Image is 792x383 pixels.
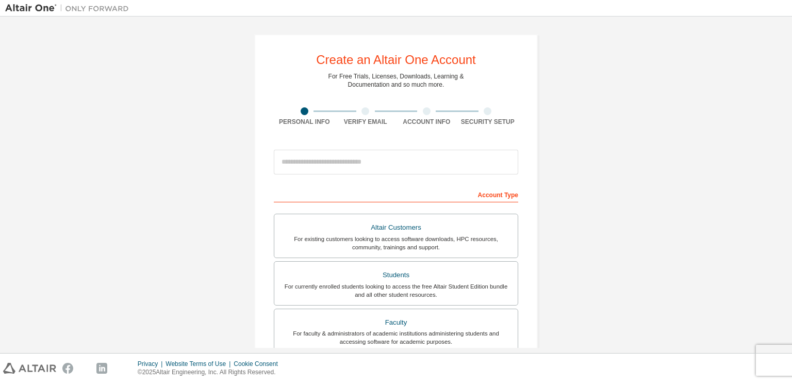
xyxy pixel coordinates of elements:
[138,360,166,368] div: Privacy
[5,3,134,13] img: Altair One
[396,118,457,126] div: Account Info
[280,329,511,346] div: For faculty & administrators of academic institutions administering students and accessing softwa...
[96,363,107,374] img: linkedin.svg
[138,368,284,377] p: © 2025 Altair Engineering, Inc. All Rights Reserved.
[280,315,511,330] div: Faculty
[274,186,518,202] div: Account Type
[280,268,511,282] div: Students
[280,282,511,299] div: For currently enrolled students looking to access the free Altair Student Edition bundle and all ...
[274,118,335,126] div: Personal Info
[335,118,397,126] div: Verify Email
[3,363,56,374] img: altair_logo.svg
[457,118,519,126] div: Security Setup
[328,72,464,89] div: For Free Trials, Licenses, Downloads, Learning & Documentation and so much more.
[234,360,284,368] div: Cookie Consent
[280,220,511,235] div: Altair Customers
[166,360,234,368] div: Website Terms of Use
[62,363,73,374] img: facebook.svg
[316,54,476,66] div: Create an Altair One Account
[280,235,511,251] div: For existing customers looking to access software downloads, HPC resources, community, trainings ...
